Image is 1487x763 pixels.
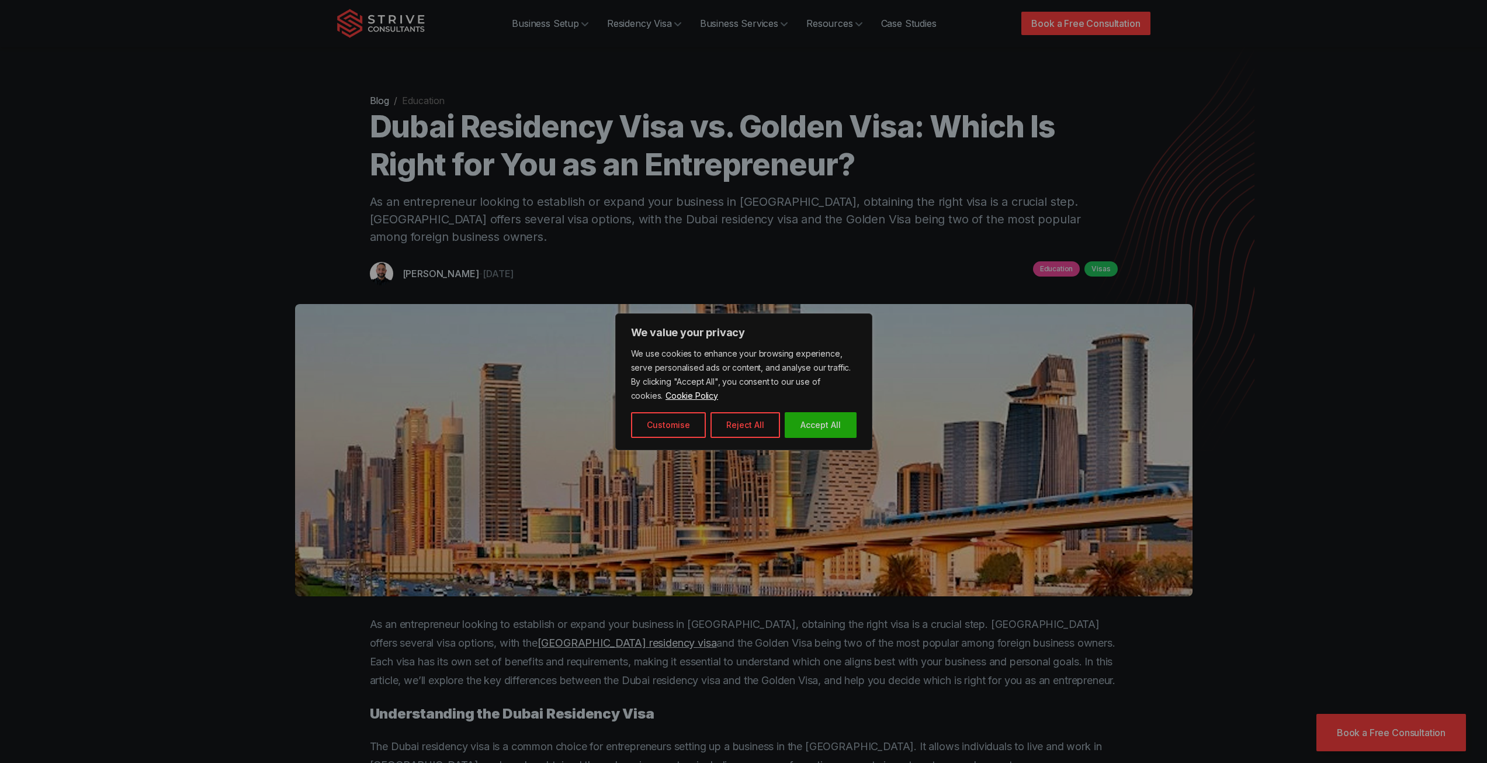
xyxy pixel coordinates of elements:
[665,390,719,401] a: Cookie Policy
[615,313,872,450] div: We value your privacy
[631,326,857,340] p: We value your privacy
[631,347,857,403] p: We use cookies to enhance your browsing experience, serve personalised ads or content, and analys...
[631,412,706,438] button: Customise
[710,412,780,438] button: Reject All
[785,412,857,438] button: Accept All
